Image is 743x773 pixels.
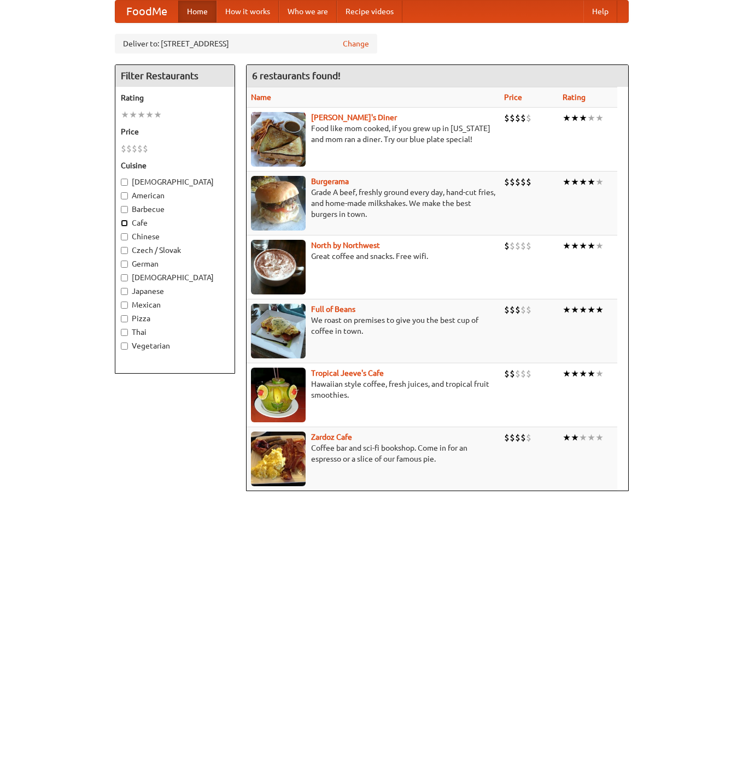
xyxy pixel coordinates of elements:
[121,261,128,268] input: German
[520,304,526,316] li: $
[571,304,579,316] li: ★
[251,251,495,262] p: Great coffee and snacks. Free wifi.
[526,240,531,252] li: $
[311,433,352,441] b: Zardoz Cafe
[251,432,306,486] img: zardoz.jpg
[595,176,604,188] li: ★
[121,315,128,322] input: Pizza
[515,432,520,444] li: $
[121,299,229,310] label: Mexican
[510,432,515,444] li: $
[121,160,229,171] h5: Cuisine
[251,304,306,358] img: beans.jpg
[121,327,229,338] label: Thai
[343,38,369,49] a: Change
[587,304,595,316] li: ★
[311,177,349,186] a: Burgerama
[587,176,595,188] li: ★
[526,112,531,124] li: $
[251,368,306,422] img: jeeves.jpg
[595,432,604,444] li: ★
[520,432,526,444] li: $
[251,240,306,294] img: north.jpg
[115,1,178,22] a: FoodMe
[121,217,229,228] label: Cafe
[121,126,229,137] h5: Price
[311,305,355,314] a: Full of Beans
[504,432,510,444] li: $
[121,313,229,324] label: Pizza
[251,93,271,102] a: Name
[251,112,306,167] img: sallys.jpg
[526,304,531,316] li: $
[121,272,229,283] label: [DEMOGRAPHIC_DATA]
[251,187,495,220] p: Grade A beef, freshly ground every day, hand-cut fries, and home-made milkshakes. We make the bes...
[311,241,380,250] a: North by Northwest
[121,206,128,213] input: Barbecue
[571,176,579,188] li: ★
[510,368,515,380] li: $
[526,176,531,188] li: $
[251,379,495,400] p: Hawaiian style coffee, fresh juices, and tropical fruit smoothies.
[311,369,384,377] a: Tropical Jeeve's Cafe
[137,143,143,155] li: $
[571,112,579,124] li: ★
[579,112,587,124] li: ★
[563,304,571,316] li: ★
[121,286,229,297] label: Japanese
[504,368,510,380] li: $
[563,93,586,102] a: Rating
[121,233,128,240] input: Chinese
[515,368,520,380] li: $
[121,245,229,256] label: Czech / Slovak
[563,432,571,444] li: ★
[595,304,604,316] li: ★
[563,368,571,380] li: ★
[251,176,306,231] img: burgerama.jpg
[121,220,128,227] input: Cafe
[279,1,337,22] a: Who we are
[510,240,515,252] li: $
[121,179,128,186] input: [DEMOGRAPHIC_DATA]
[121,258,229,269] label: German
[587,112,595,124] li: ★
[504,176,510,188] li: $
[145,109,154,121] li: ★
[504,304,510,316] li: $
[510,304,515,316] li: $
[520,240,526,252] li: $
[520,368,526,380] li: $
[137,109,145,121] li: ★
[587,240,595,252] li: ★
[563,176,571,188] li: ★
[510,112,515,124] li: $
[515,304,520,316] li: $
[515,112,520,124] li: $
[595,112,604,124] li: ★
[121,204,229,215] label: Barbecue
[526,432,531,444] li: $
[121,92,229,103] h5: Rating
[126,143,132,155] li: $
[587,432,595,444] li: ★
[311,113,397,122] a: [PERSON_NAME]'s Diner
[251,123,495,145] p: Food like mom cooked, if you grew up in [US_STATE] and mom ran a diner. Try our blue plate special!
[510,176,515,188] li: $
[121,329,128,336] input: Thai
[571,240,579,252] li: ★
[121,109,129,121] li: ★
[520,176,526,188] li: $
[143,143,148,155] li: $
[579,176,587,188] li: ★
[563,112,571,124] li: ★
[121,302,128,309] input: Mexican
[337,1,402,22] a: Recipe videos
[515,176,520,188] li: $
[563,240,571,252] li: ★
[121,176,229,187] label: [DEMOGRAPHIC_DATA]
